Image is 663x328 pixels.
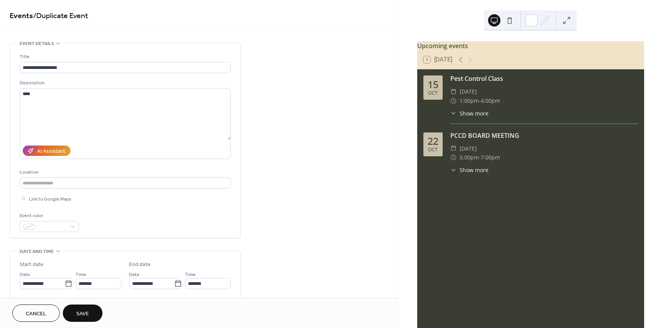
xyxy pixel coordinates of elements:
[20,53,229,61] div: Title
[460,87,477,96] span: [DATE]
[129,271,139,279] span: Date
[450,144,457,153] div: ​
[428,147,438,152] div: Oct
[428,91,438,96] div: Oct
[37,147,65,156] div: AI Assistant
[460,109,488,117] span: Show more
[33,8,88,23] span: / Duplicate Event
[26,310,46,318] span: Cancel
[450,74,638,83] div: Pest Control Class
[20,212,77,220] div: Event color
[20,168,229,176] div: Location
[76,271,86,279] span: Time
[10,8,33,23] a: Events
[450,131,638,140] div: PCCD BOARD MEETING
[460,153,479,162] span: 5:00pm
[12,305,60,322] button: Cancel
[450,96,457,105] div: ​
[479,96,481,105] span: -
[460,96,479,105] span: 1:00pm
[450,153,457,162] div: ​
[450,87,457,96] div: ​
[20,79,229,87] div: Description
[129,261,151,269] div: End date
[417,41,644,50] div: Upcoming events
[460,144,477,153] span: [DATE]
[481,153,500,162] span: 7:00pm
[23,146,70,156] button: AI Assistant
[479,153,481,162] span: -
[460,166,488,174] span: Show more
[428,136,438,146] div: 22
[185,271,196,279] span: Time
[450,109,488,117] button: ​Show more
[20,261,44,269] div: Start date
[481,96,500,105] span: 4:00pm
[450,166,488,174] button: ​Show more
[450,166,457,174] div: ​
[63,305,102,322] button: Save
[450,109,457,117] div: ​
[20,40,54,48] span: Event details
[29,195,71,203] span: Link to Google Maps
[20,271,30,279] span: Date
[428,80,438,89] div: 15
[20,248,54,256] span: Date and time
[76,310,89,318] span: Save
